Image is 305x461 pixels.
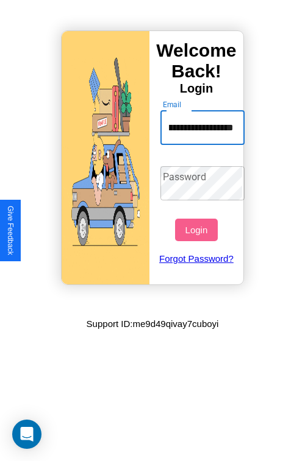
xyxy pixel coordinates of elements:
a: Forgot Password? [154,241,239,276]
h4: Login [149,82,243,96]
div: Open Intercom Messenger [12,420,41,449]
button: Login [175,219,217,241]
div: Give Feedback [6,206,15,255]
h3: Welcome Back! [149,40,243,82]
img: gif [62,31,149,284]
p: Support ID: me9d49qivay7cuboyi [87,315,219,332]
label: Email [163,99,182,110]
